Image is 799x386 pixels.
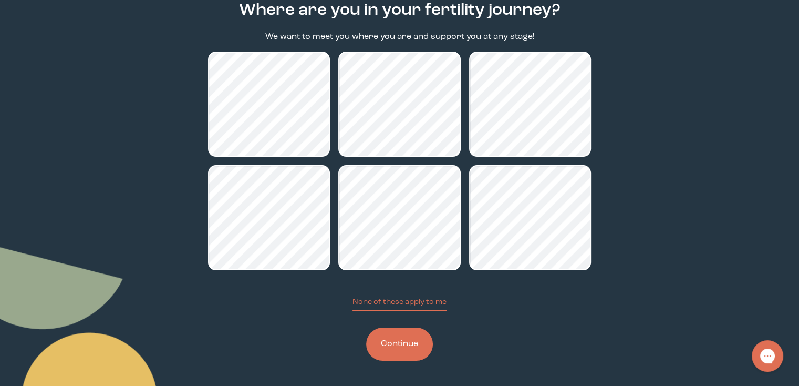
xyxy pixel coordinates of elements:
iframe: Gorgias live chat messenger [746,337,788,375]
button: None of these apply to me [352,297,447,311]
button: Continue [366,328,433,361]
p: We want to meet you where you are and support you at any stage! [265,31,534,43]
